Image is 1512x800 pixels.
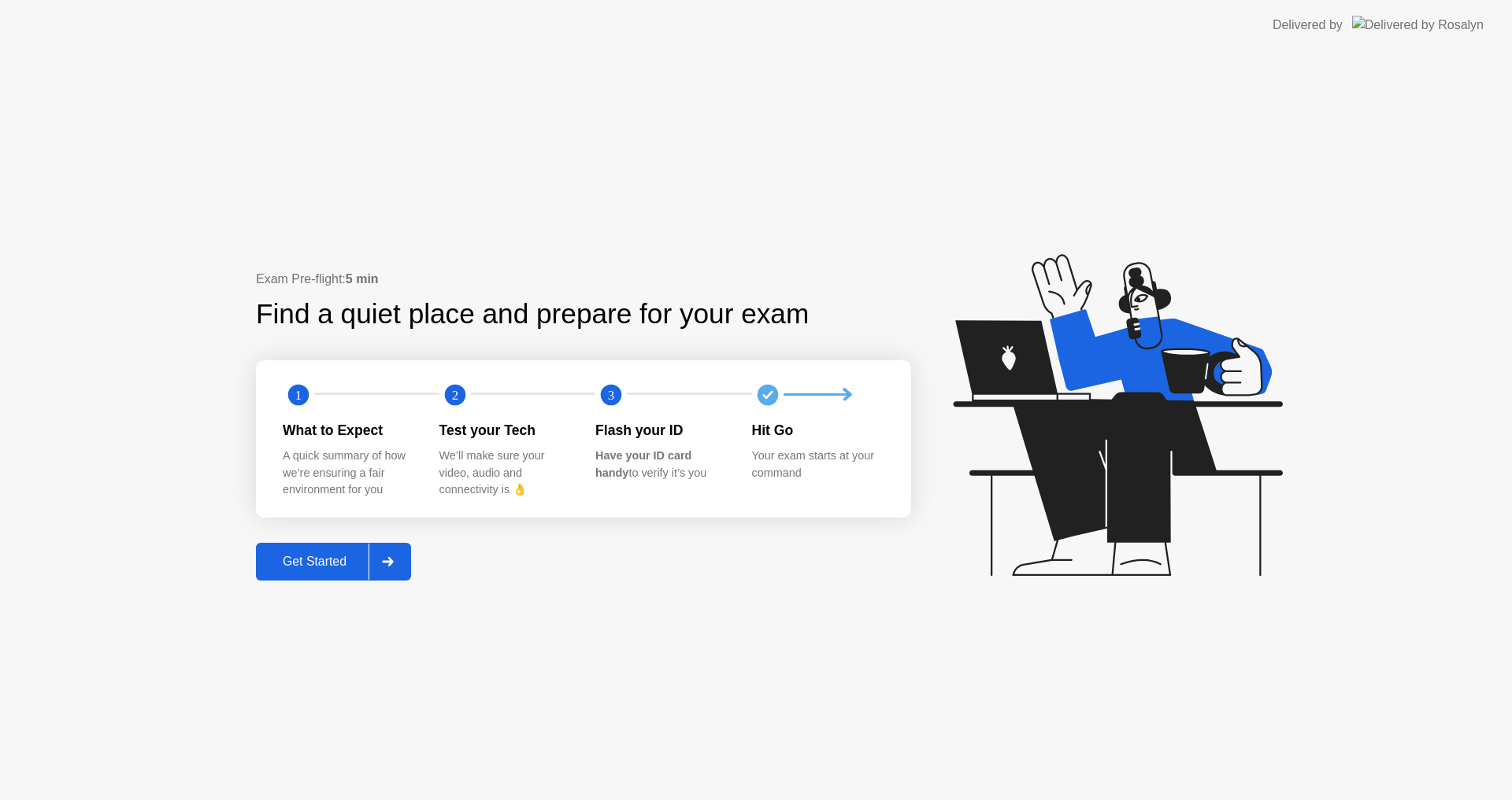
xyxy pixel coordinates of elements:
div: Test your Tech [439,420,571,441]
div: What to Expect [283,420,414,441]
b: Have your ID card handy [595,449,691,479]
b: 5 min [346,272,379,286]
div: Delivered by [1273,16,1343,35]
div: Find a quiet place and prepare for your exam [256,293,811,335]
div: Hit Go [752,420,884,441]
button: Get Started [256,543,411,581]
div: to verify it’s you [595,448,727,481]
div: We’ll make sure your video, audio and connectivity is 👌 [439,448,571,499]
img: Delivered by Rosalyn [1352,16,1484,34]
text: 1 [295,387,302,402]
div: Get Started [261,555,369,569]
div: Exam Pre-flight: [256,270,911,289]
div: Your exam starts at your command [752,448,884,481]
text: 2 [451,387,458,402]
div: A quick summary of how we’re ensuring a fair environment for you [283,448,414,499]
text: 3 [608,387,614,402]
div: Flash your ID [595,420,727,441]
